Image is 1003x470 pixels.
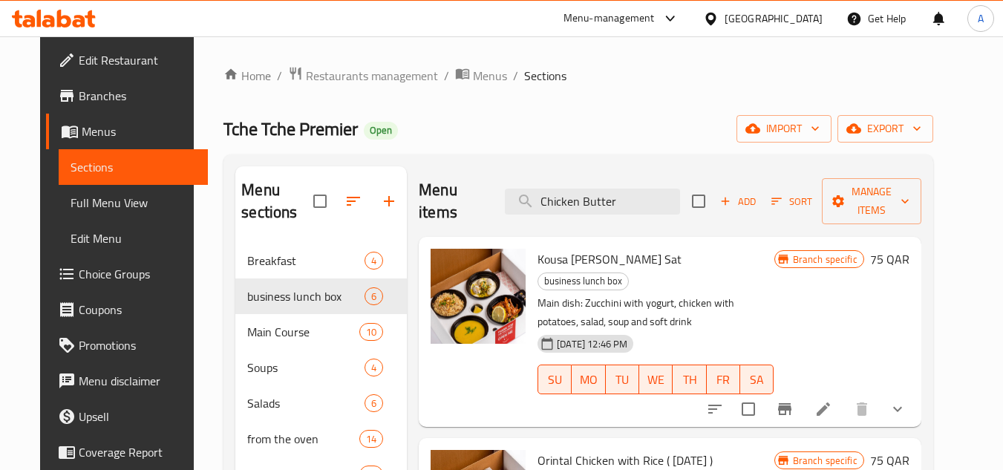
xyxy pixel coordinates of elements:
[79,265,196,283] span: Choice Groups
[79,87,196,105] span: Branches
[359,430,383,448] div: items
[235,314,407,350] div: Main Course10
[572,365,605,394] button: MO
[247,394,365,412] span: Salads
[725,10,823,27] div: [GEOGRAPHIC_DATA]
[235,421,407,457] div: from the oven14
[455,66,507,85] a: Menus
[71,158,196,176] span: Sections
[578,369,599,391] span: MO
[544,369,566,391] span: SU
[360,325,382,339] span: 10
[247,287,365,305] span: business lunch box
[359,323,383,341] div: items
[473,67,507,85] span: Menus
[336,183,371,219] span: Sort sections
[748,120,820,138] span: import
[223,67,271,85] a: Home
[880,391,915,427] button: show more
[59,185,208,221] a: Full Menu View
[538,294,774,331] p: Main dish: Zucchini with yogurt, chicken with potatoes, salad, soup and soft drink
[505,189,680,215] input: search
[247,323,359,341] span: Main Course
[768,190,816,213] button: Sort
[46,256,208,292] a: Choice Groups
[419,179,487,223] h2: Menu items
[787,252,863,267] span: Branch specific
[563,10,655,27] div: Menu-management
[787,454,863,468] span: Branch specific
[223,66,932,85] nav: breadcrumb
[524,67,566,85] span: Sections
[247,252,365,270] span: Breakfast
[714,190,762,213] span: Add item
[79,408,196,425] span: Upsell
[822,178,921,224] button: Manage items
[365,361,382,375] span: 4
[71,229,196,247] span: Edit Menu
[834,183,909,220] span: Manage items
[444,67,449,85] li: /
[645,369,667,391] span: WE
[431,249,526,344] img: Kousa Bill Laban Sat
[360,432,382,446] span: 14
[870,249,909,270] h6: 75 QAR
[714,190,762,213] button: Add
[978,10,984,27] span: A
[247,359,365,376] span: Soups
[79,372,196,390] span: Menu disclaimer
[288,66,438,85] a: Restaurants management
[365,359,383,376] div: items
[740,365,774,394] button: SA
[46,42,208,78] a: Edit Restaurant
[844,391,880,427] button: delete
[82,123,196,140] span: Menus
[235,350,407,385] div: Soups4
[365,254,382,268] span: 4
[247,430,359,448] span: from the oven
[736,115,832,143] button: import
[304,186,336,217] span: Select all sections
[241,179,313,223] h2: Menu sections
[713,369,734,391] span: FR
[551,337,633,351] span: [DATE] 12:46 PM
[612,369,633,391] span: TU
[59,221,208,256] a: Edit Menu
[371,183,407,219] button: Add section
[79,51,196,69] span: Edit Restaurant
[46,114,208,149] a: Menus
[79,443,196,461] span: Coverage Report
[365,394,383,412] div: items
[364,122,398,140] div: Open
[718,193,758,210] span: Add
[79,301,196,319] span: Coupons
[771,193,812,210] span: Sort
[71,194,196,212] span: Full Menu View
[46,292,208,327] a: Coupons
[306,67,438,85] span: Restaurants management
[235,243,407,278] div: Breakfast4
[673,365,706,394] button: TH
[733,394,764,425] span: Select to update
[364,124,398,137] span: Open
[679,369,700,391] span: TH
[538,365,572,394] button: SU
[767,391,803,427] button: Branch-specific-item
[707,365,740,394] button: FR
[59,149,208,185] a: Sections
[365,252,383,270] div: items
[365,396,382,411] span: 6
[365,290,382,304] span: 6
[235,385,407,421] div: Salads6
[277,67,282,85] li: /
[837,115,933,143] button: export
[697,391,733,427] button: sort-choices
[365,287,383,305] div: items
[538,248,682,270] span: Kousa [PERSON_NAME] Sat
[762,190,822,213] span: Sort items
[683,186,714,217] span: Select section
